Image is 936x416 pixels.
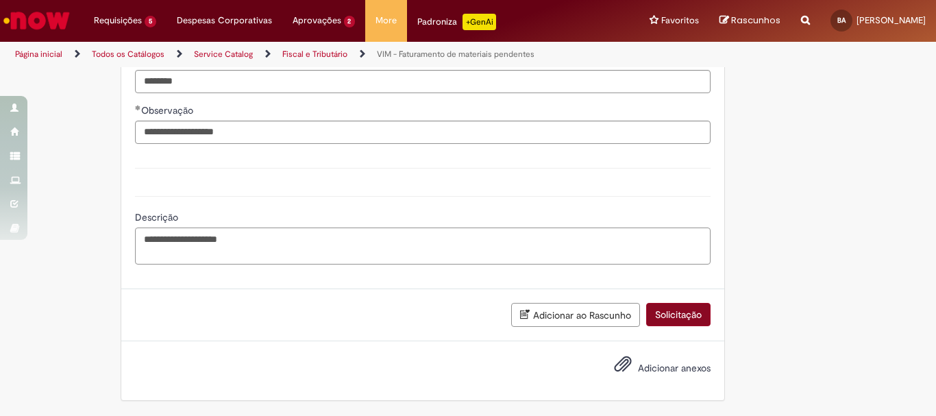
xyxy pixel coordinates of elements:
div: Padroniza [417,14,496,30]
span: Requisições [94,14,142,27]
span: Rascunhos [731,14,780,27]
span: [PERSON_NAME] [857,14,926,26]
button: Solicitação [646,303,711,326]
button: Adicionar ao Rascunho [511,303,640,327]
span: Descrição [135,211,181,223]
span: More [375,14,397,27]
span: Favoritos [661,14,699,27]
span: Obrigatório Preenchido [135,105,141,110]
span: Observação [141,104,196,117]
span: 2 [344,16,356,27]
textarea: Descrição [135,228,711,265]
a: Todos os Catálogos [92,49,164,60]
a: Service Catalog [194,49,253,60]
button: Adicionar anexos [611,352,635,383]
span: Despesas Corporativas [177,14,272,27]
input: Material [135,70,711,93]
span: Aprovações [293,14,341,27]
a: Página inicial [15,49,62,60]
span: Adicionar anexos [638,362,711,374]
a: VIM - Faturamento de materiais pendentes [377,49,534,60]
a: Rascunhos [719,14,780,27]
img: ServiceNow [1,7,72,34]
span: 5 [145,16,156,27]
ul: Trilhas de página [10,42,614,67]
input: Observação [135,121,711,144]
p: +GenAi [463,14,496,30]
a: Fiscal e Tributário [282,49,347,60]
span: BA [837,16,846,25]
